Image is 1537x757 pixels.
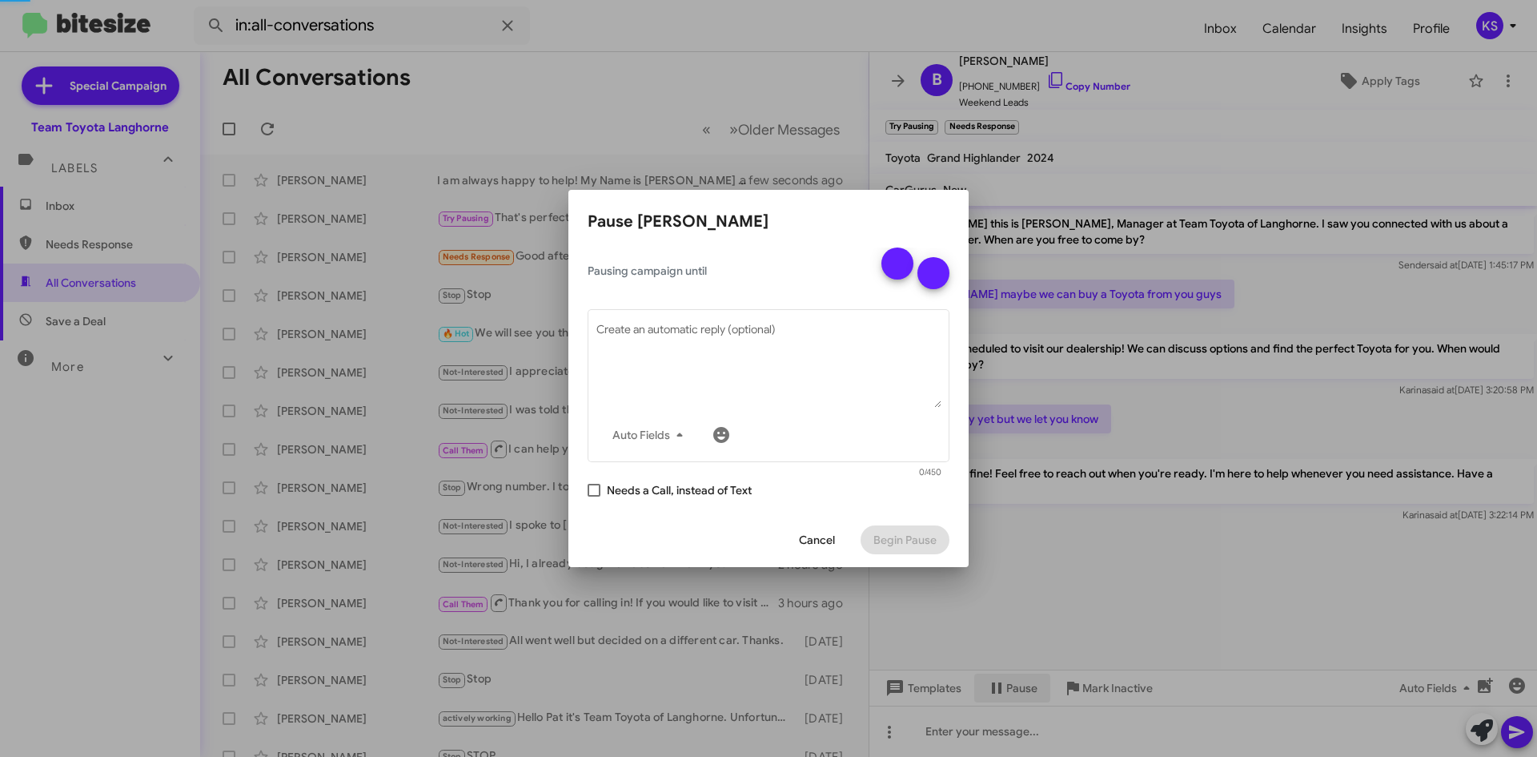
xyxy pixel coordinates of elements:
[786,525,848,554] button: Cancel
[607,481,752,500] span: Needs a Call, instead of Text
[873,525,937,554] span: Begin Pause
[600,421,702,449] button: Auto Fields
[612,421,689,449] span: Auto Fields
[799,525,835,554] span: Cancel
[588,263,868,279] span: Pausing campaign until
[588,209,949,235] h2: Pause [PERSON_NAME]
[861,525,949,554] button: Begin Pause
[919,468,941,477] mat-hint: 0/450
